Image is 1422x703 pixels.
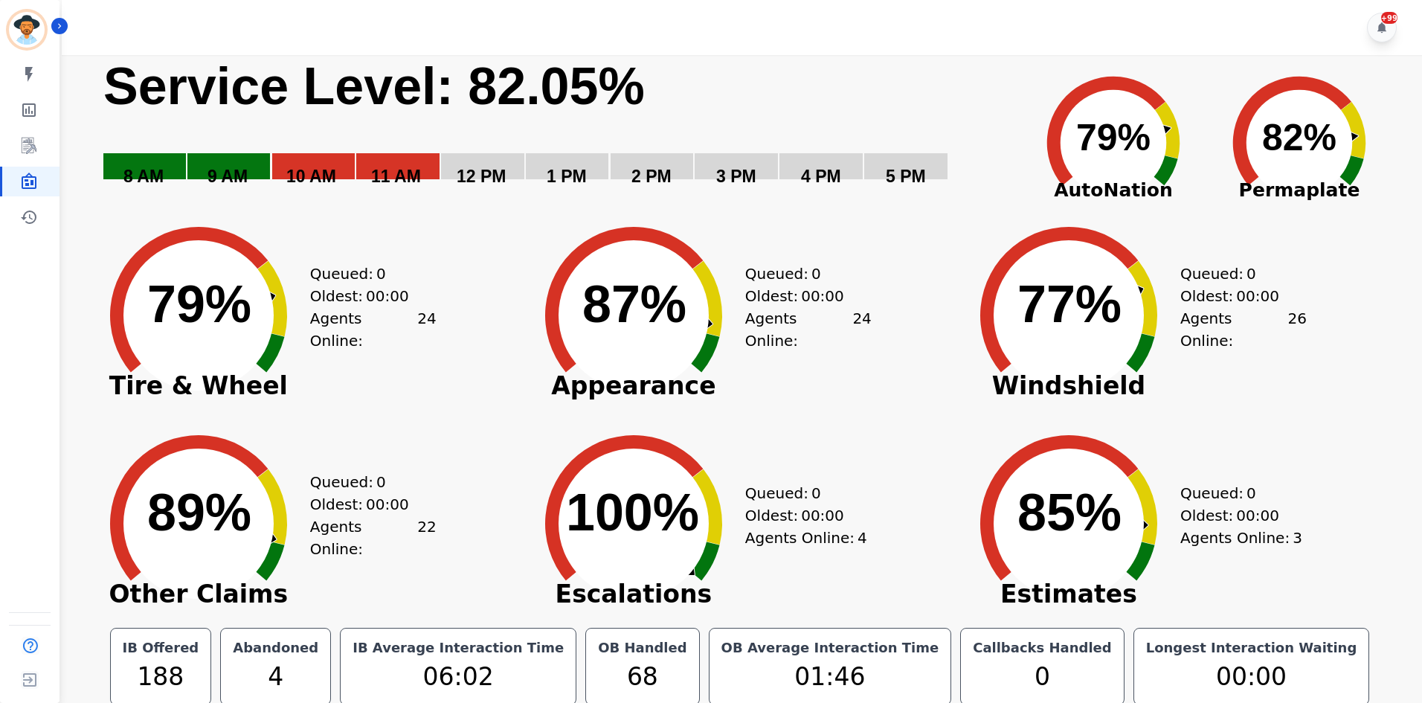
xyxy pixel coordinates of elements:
[1246,482,1256,504] span: 0
[745,307,872,352] div: Agents Online:
[87,587,310,602] span: Other Claims
[120,638,202,658] div: IB Offered
[811,263,821,285] span: 0
[852,307,871,352] span: 24
[801,285,844,307] span: 00:00
[1020,176,1206,205] span: AutoNation
[957,587,1180,602] span: Estimates
[1180,285,1292,307] div: Oldest:
[547,167,587,186] text: 1 PM
[745,263,857,285] div: Queued:
[376,471,386,493] span: 0
[350,638,567,658] div: IB Average Interaction Time
[1180,482,1292,504] div: Queued:
[1017,484,1122,542] text: 85%
[718,638,942,658] div: OB Average Interaction Time
[631,167,672,186] text: 2 PM
[858,527,867,549] span: 4
[366,285,409,307] span: 00:00
[417,516,436,560] span: 22
[718,658,942,696] div: 01:46
[595,658,689,696] div: 68
[1143,658,1360,696] div: 00:00
[522,379,745,394] span: Appearance
[1381,12,1397,24] div: +99
[310,471,422,493] div: Queued:
[310,285,422,307] div: Oldest:
[207,167,248,186] text: 9 AM
[970,638,1115,658] div: Callbacks Handled
[745,482,857,504] div: Queued:
[147,484,251,542] text: 89%
[123,167,164,186] text: 8 AM
[1293,527,1302,549] span: 3
[1180,527,1307,549] div: Agents Online:
[350,658,567,696] div: 06:02
[1180,263,1292,285] div: Queued:
[745,527,872,549] div: Agents Online:
[745,285,857,307] div: Oldest:
[457,167,506,186] text: 12 PM
[566,484,699,542] text: 100%
[595,638,689,658] div: OB Handled
[366,493,409,516] span: 00:00
[376,263,386,285] span: 0
[310,263,422,285] div: Queued:
[811,482,821,504] span: 0
[1180,504,1292,527] div: Oldest:
[886,167,926,186] text: 5 PM
[1017,275,1122,333] text: 77%
[582,275,686,333] text: 87%
[286,167,336,186] text: 10 AM
[230,658,321,696] div: 4
[1180,307,1307,352] div: Agents Online:
[1262,117,1336,158] text: 82%
[1076,117,1151,158] text: 79%
[9,12,45,48] img: Bordered avatar
[1246,263,1256,285] span: 0
[102,55,1017,208] svg: Service Level: 0%
[103,57,645,115] text: Service Level: 82.05%
[1236,504,1279,527] span: 00:00
[801,167,841,186] text: 4 PM
[957,379,1180,394] span: Windshield
[310,493,422,516] div: Oldest:
[1143,638,1360,658] div: Longest Interaction Waiting
[120,658,202,696] div: 188
[1287,307,1306,352] span: 26
[801,504,844,527] span: 00:00
[1236,285,1279,307] span: 00:00
[970,658,1115,696] div: 0
[230,638,321,658] div: Abandoned
[417,307,436,352] span: 24
[716,167,756,186] text: 3 PM
[745,504,857,527] div: Oldest:
[147,275,251,333] text: 79%
[1206,176,1392,205] span: Permaplate
[87,379,310,394] span: Tire & Wheel
[310,516,437,560] div: Agents Online:
[310,307,437,352] div: Agents Online:
[371,167,421,186] text: 11 AM
[522,587,745,602] span: Escalations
